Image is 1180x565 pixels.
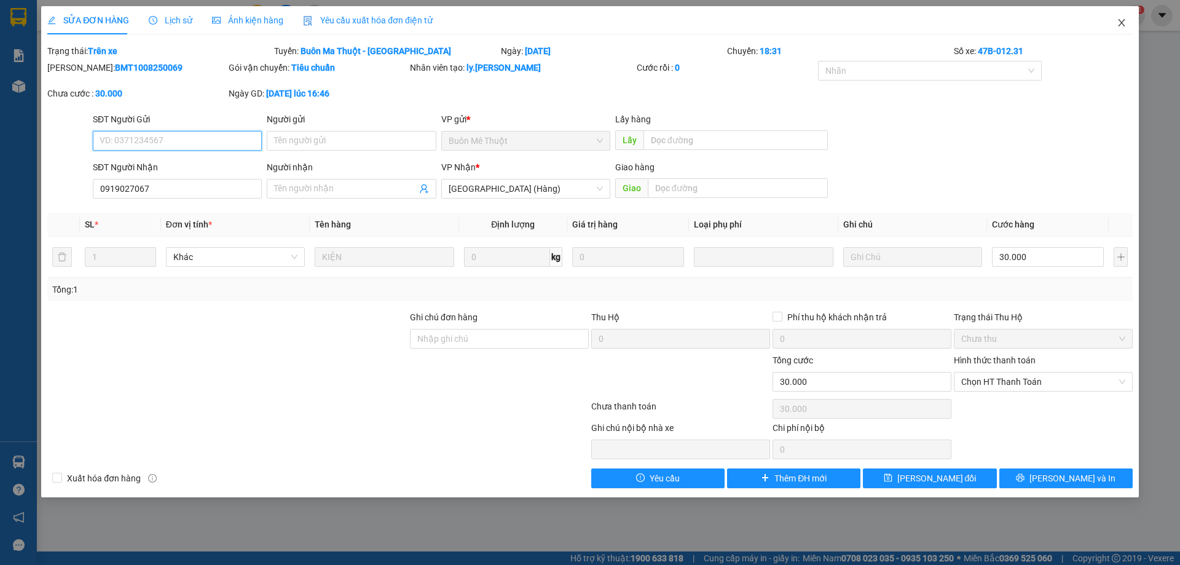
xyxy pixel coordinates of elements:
[93,113,262,126] div: SĐT Người Gửi
[441,162,476,172] span: VP Nhận
[838,213,987,237] th: Ghi chú
[449,180,603,198] span: Đà Nẵng (Hàng)
[615,162,655,172] span: Giao hàng
[47,15,129,25] span: SỬA ĐƠN HÀNG
[88,46,117,56] b: Trên xe
[978,46,1023,56] b: 47B-012.31
[441,113,610,126] div: VP gửi
[95,89,122,98] b: 30.000
[301,46,451,56] b: Buôn Ma Thuột - [GEOGRAPHIC_DATA]
[491,219,535,229] span: Định lượng
[590,400,771,421] div: Chưa thanh toán
[637,61,816,74] div: Cước rồi :
[726,44,953,58] div: Chuyến:
[773,355,813,365] span: Tổng cước
[410,329,589,349] input: Ghi chú đơn hàng
[999,468,1133,488] button: printer[PERSON_NAME] và In
[1104,6,1139,41] button: Close
[1114,247,1127,267] button: plus
[173,248,297,266] span: Khác
[266,89,329,98] b: [DATE] lúc 16:46
[500,44,726,58] div: Ngày:
[773,421,951,440] div: Chi phí nội bộ
[1016,473,1025,483] span: printer
[591,468,725,488] button: exclamation-circleYêu cầu
[774,472,827,485] span: Thêm ĐH mới
[166,219,212,229] span: Đơn vị tính
[760,46,782,56] b: 18:31
[303,15,433,25] span: Yêu cầu xuất hóa đơn điện tử
[1117,18,1127,28] span: close
[727,468,860,488] button: plusThêm ĐH mới
[550,247,562,267] span: kg
[782,310,892,324] span: Phí thu hộ khách nhận trả
[229,87,407,100] div: Ngày GD:
[449,132,603,150] span: Buôn Mê Thuột
[315,219,351,229] span: Tên hàng
[62,472,146,485] span: Xuất hóa đơn hàng
[47,61,226,74] div: [PERSON_NAME]:
[410,61,634,74] div: Nhân viên tạo:
[648,178,828,198] input: Dọc đường
[572,219,618,229] span: Giá trị hàng
[953,44,1134,58] div: Số xe:
[897,472,977,485] span: [PERSON_NAME] đổi
[675,63,680,73] b: 0
[615,130,643,150] span: Lấy
[650,472,680,485] span: Yêu cầu
[591,312,619,322] span: Thu Hộ
[85,219,95,229] span: SL
[843,247,982,267] input: Ghi Chú
[615,178,648,198] span: Giao
[525,46,551,56] b: [DATE]
[961,373,1125,391] span: Chọn HT Thanh Toán
[884,473,892,483] span: save
[689,213,838,237] th: Loại phụ phí
[267,113,436,126] div: Người gửi
[419,184,429,194] span: user-add
[992,219,1034,229] span: Cước hàng
[149,15,192,25] span: Lịch sử
[52,247,72,267] button: delete
[303,16,313,26] img: icon
[315,247,454,267] input: VD: Bàn, Ghế
[466,63,541,73] b: ly.[PERSON_NAME]
[636,473,645,483] span: exclamation-circle
[212,15,283,25] span: Ảnh kiện hàng
[615,114,651,124] span: Lấy hàng
[52,283,455,296] div: Tổng: 1
[591,421,770,440] div: Ghi chú nội bộ nhà xe
[115,63,183,73] b: BMT1008250069
[572,247,684,267] input: 0
[212,16,221,25] span: picture
[148,474,157,483] span: info-circle
[863,468,996,488] button: save[PERSON_NAME] đổi
[761,473,769,483] span: plus
[46,44,273,58] div: Trạng thái:
[267,160,436,174] div: Người nhận
[47,87,226,100] div: Chưa cước :
[954,310,1133,324] div: Trạng thái Thu Hộ
[410,312,478,322] label: Ghi chú đơn hàng
[291,63,335,73] b: Tiêu chuẩn
[961,330,1125,348] span: Chưa thu
[954,355,1036,365] label: Hình thức thanh toán
[1029,472,1115,485] span: [PERSON_NAME] và In
[149,16,157,25] span: clock-circle
[93,160,262,174] div: SĐT Người Nhận
[229,61,407,74] div: Gói vận chuyển:
[273,44,500,58] div: Tuyến:
[47,16,56,25] span: edit
[643,130,828,150] input: Dọc đường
